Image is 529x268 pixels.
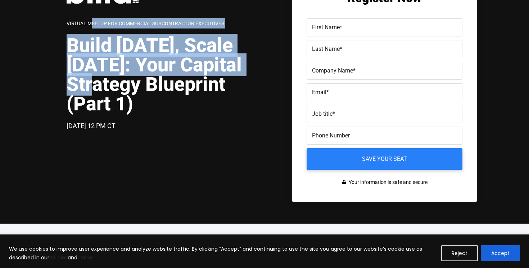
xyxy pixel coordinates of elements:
a: Policies [49,254,68,261]
button: Reject [441,245,478,261]
span: Job title [312,110,333,117]
span: Your information is safe and secure [347,177,428,188]
span: Virtual Meetup for Commercial Subcontractor Executives [67,21,224,26]
a: Terms [77,254,94,261]
span: Company Name [312,67,353,74]
span: [DATE] 12 PM CT [67,122,116,129]
span: Last Name [312,45,340,52]
input: Save your seat [307,148,462,170]
span: First Name [312,24,340,31]
h1: Build [DATE], Scale [DATE]: Your Capital Strategy Blueprint (Part 1) [67,36,264,114]
button: Accept [481,245,520,261]
p: We use cookies to improve user experience and analyze website traffic. By clicking “Accept” and c... [9,245,436,262]
span: Email [312,89,326,96]
span: Phone Number [312,132,350,139]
